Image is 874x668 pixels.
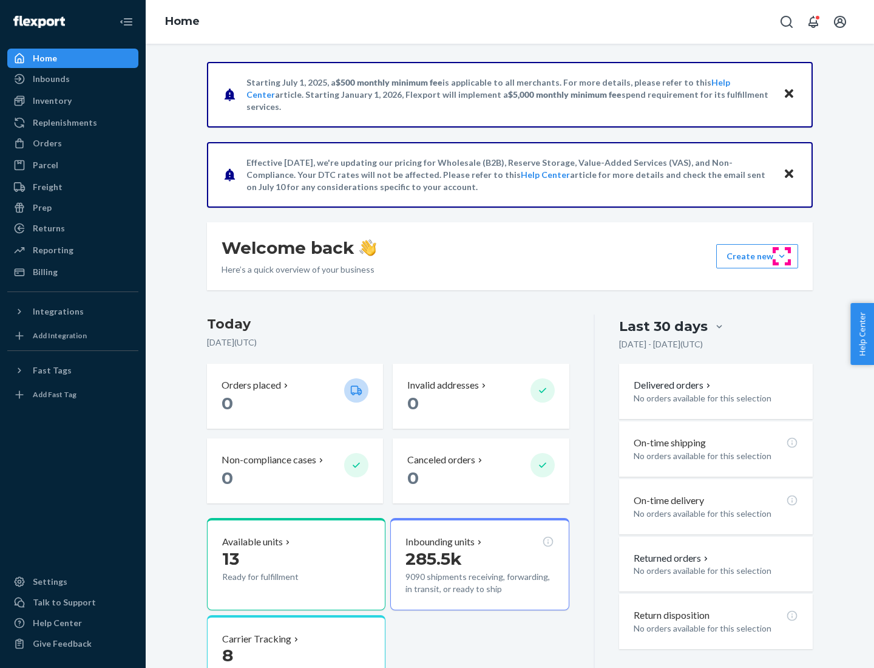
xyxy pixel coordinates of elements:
[33,364,72,377] div: Fast Tags
[222,468,233,488] span: 0
[774,10,799,34] button: Open Search Box
[13,16,65,28] img: Flexport logo
[359,239,376,256] img: hand-wave emoji
[7,155,138,175] a: Parcel
[7,572,138,591] a: Settings
[390,518,569,610] button: Inbounding units285.5k9090 shipments receiving, forwarding, in transit, or ready to ship
[33,330,87,341] div: Add Integration
[634,551,711,565] button: Returned orders
[7,177,138,197] a: Freight
[222,632,291,646] p: Carrier Tracking
[207,518,385,610] button: Available units13Ready for fulfillment
[222,548,239,569] span: 13
[33,266,58,278] div: Billing
[7,219,138,238] a: Returns
[222,393,233,414] span: 0
[222,571,334,583] p: Ready for fulfillment
[155,4,209,39] ol: breadcrumbs
[716,244,798,268] button: Create new
[7,302,138,321] button: Integrations
[222,378,281,392] p: Orders placed
[33,181,63,193] div: Freight
[33,389,76,400] div: Add Fast Tag
[33,576,67,588] div: Settings
[405,548,462,569] span: 285.5k
[405,571,554,595] p: 9090 shipments receiving, forwarding, in transit, or ready to ship
[33,95,72,107] div: Inventory
[207,438,383,503] button: Non-compliance cases 0
[634,378,713,392] button: Delivered orders
[246,77,771,113] p: Starting July 1, 2025, a is applicable to all merchants. For more details, please refer to this a...
[7,326,138,346] a: Add Integration
[7,262,138,282] a: Billing
[634,494,704,508] p: On-time delivery
[7,593,138,612] a: Talk to Support
[7,113,138,132] a: Replenishments
[634,392,798,404] p: No orders available for this selection
[222,453,316,467] p: Non-compliance cases
[7,134,138,153] a: Orders
[407,453,475,467] p: Canceled orders
[634,436,706,450] p: On-time shipping
[33,638,92,650] div: Give Feedback
[207,364,383,429] button: Orders placed 0
[33,596,96,608] div: Talk to Support
[222,237,376,259] h1: Welcome back
[7,613,138,633] a: Help Center
[222,535,283,549] p: Available units
[508,89,622,100] span: $5,000 monthly minimum fee
[7,198,138,217] a: Prep
[7,361,138,380] button: Fast Tags
[781,166,797,183] button: Close
[222,645,233,666] span: 8
[634,450,798,462] p: No orders available for this selection
[7,240,138,260] a: Reporting
[407,393,419,414] span: 0
[407,468,419,488] span: 0
[114,10,138,34] button: Close Navigation
[33,202,52,214] div: Prep
[828,10,852,34] button: Open account menu
[801,10,825,34] button: Open notifications
[7,634,138,653] button: Give Feedback
[393,364,569,429] button: Invalid addresses 0
[7,91,138,111] a: Inventory
[634,608,710,622] p: Return disposition
[33,305,84,318] div: Integrations
[33,73,70,85] div: Inbounds
[336,77,442,87] span: $500 monthly minimum fee
[165,15,200,28] a: Home
[407,378,479,392] p: Invalid addresses
[33,137,62,149] div: Orders
[246,157,771,193] p: Effective [DATE], we're updating our pricing for Wholesale (B2B), Reserve Storage, Value-Added Se...
[7,385,138,404] a: Add Fast Tag
[33,52,57,64] div: Home
[634,565,798,577] p: No orders available for this selection
[619,317,708,336] div: Last 30 days
[33,617,82,629] div: Help Center
[7,69,138,89] a: Inbounds
[781,86,797,103] button: Close
[521,169,570,180] a: Help Center
[207,336,569,349] p: [DATE] ( UTC )
[7,49,138,68] a: Home
[850,303,874,365] button: Help Center
[222,264,376,276] p: Here’s a quick overview of your business
[405,535,475,549] p: Inbounding units
[619,338,703,350] p: [DATE] - [DATE] ( UTC )
[634,622,798,635] p: No orders available for this selection
[207,315,569,334] h3: Today
[33,222,65,234] div: Returns
[393,438,569,503] button: Canceled orders 0
[33,244,73,256] div: Reporting
[33,117,97,129] div: Replenishments
[33,159,58,171] div: Parcel
[634,508,798,520] p: No orders available for this selection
